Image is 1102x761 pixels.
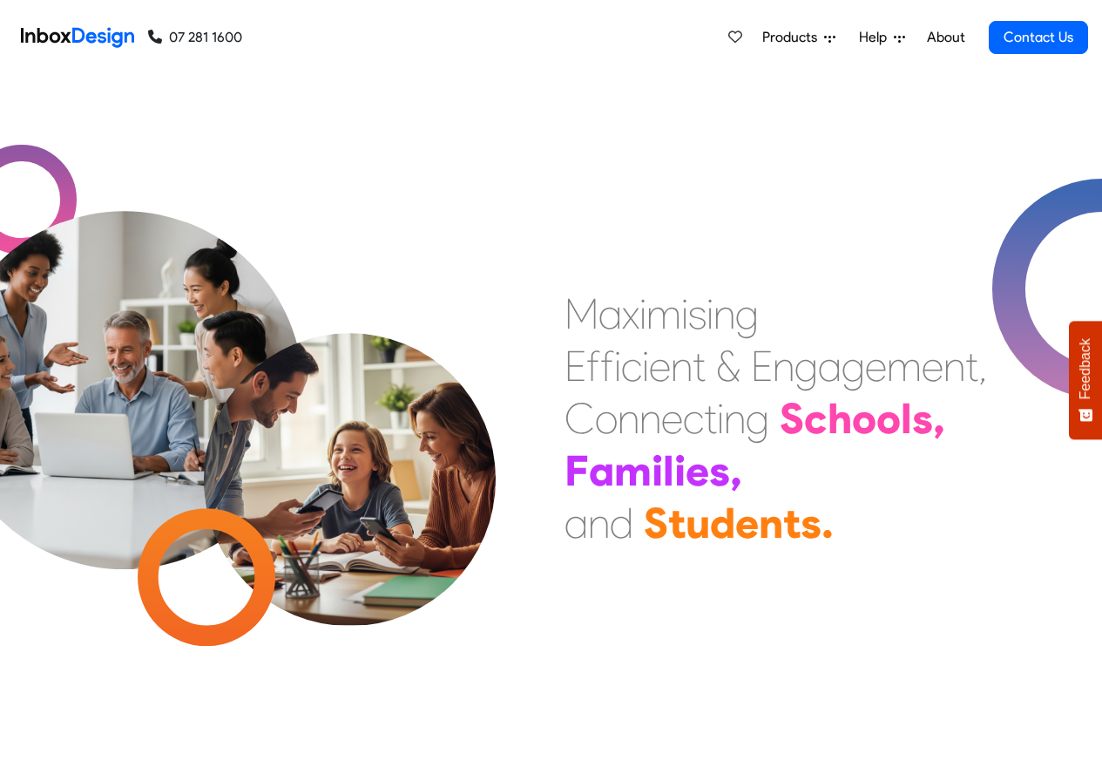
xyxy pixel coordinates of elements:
div: h [828,392,852,445]
div: s [709,445,730,497]
div: n [618,392,639,445]
div: a [565,497,588,549]
div: , [978,340,987,392]
div: c [683,392,704,445]
div: M [565,288,598,340]
a: About [922,20,970,55]
div: i [706,288,713,340]
div: i [614,340,621,392]
div: t [668,497,686,549]
a: Contact Us [989,21,1088,54]
div: m [614,445,652,497]
div: , [730,445,742,497]
div: d [710,497,735,549]
div: n [588,497,610,549]
div: n [639,392,661,445]
a: 07 281 1600 [148,27,242,48]
div: n [759,497,783,549]
div: , [933,392,945,445]
div: S [780,392,804,445]
div: e [649,340,671,392]
button: Feedback - Show survey [1069,321,1102,439]
div: e [661,392,683,445]
div: x [622,288,639,340]
div: i [717,392,724,445]
div: E [751,340,773,392]
div: s [912,392,933,445]
div: i [639,288,646,340]
div: i [674,445,686,497]
div: n [713,288,735,340]
div: Maximising Efficient & Engagement, Connecting Schools, Families, and Students. [565,288,987,549]
div: a [589,445,614,497]
div: s [688,288,706,340]
a: Help [852,20,912,55]
div: i [642,340,649,392]
div: t [693,340,706,392]
span: Help [859,27,894,48]
div: t [783,497,801,549]
div: u [686,497,710,549]
div: & [716,340,740,392]
div: e [865,340,887,392]
div: n [724,392,746,445]
div: o [595,392,618,445]
div: g [746,392,769,445]
div: l [901,392,912,445]
div: t [965,340,978,392]
div: f [586,340,600,392]
span: Products [762,27,824,48]
span: Feedback [1078,338,1093,399]
div: i [652,445,663,497]
div: a [818,340,842,392]
div: e [735,497,759,549]
div: o [876,392,901,445]
div: . [821,497,834,549]
div: g [842,340,865,392]
div: E [565,340,586,392]
div: m [887,340,922,392]
div: F [565,445,589,497]
div: n [943,340,965,392]
div: d [610,497,633,549]
div: o [852,392,876,445]
div: e [922,340,943,392]
div: C [565,392,595,445]
div: i [681,288,688,340]
div: e [686,445,709,497]
div: f [600,340,614,392]
div: g [735,288,759,340]
div: l [663,445,674,497]
div: n [671,340,693,392]
div: a [598,288,622,340]
div: c [621,340,642,392]
div: c [804,392,828,445]
div: m [646,288,681,340]
div: t [704,392,717,445]
div: s [801,497,821,549]
img: parents_with_child.png [167,261,532,626]
div: n [773,340,794,392]
div: S [644,497,668,549]
a: Products [755,20,842,55]
div: g [794,340,818,392]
